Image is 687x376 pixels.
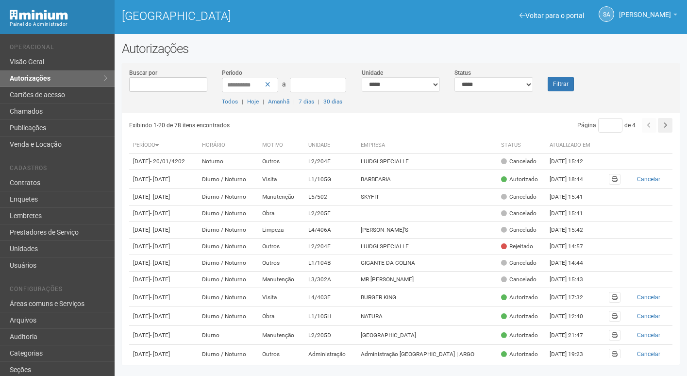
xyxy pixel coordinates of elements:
[357,288,498,307] td: BURGER KING
[198,189,258,205] td: Diurno / Noturno
[198,307,258,326] td: Diurno / Noturno
[150,313,170,320] span: - [DATE]
[150,226,170,233] span: - [DATE]
[129,255,198,272] td: [DATE]
[304,326,357,345] td: L2/205D
[150,243,170,250] span: - [DATE]
[258,170,304,189] td: Visita
[304,170,357,189] td: L1/105G
[357,189,498,205] td: SKYFIT
[304,189,357,205] td: L5/502
[501,242,533,251] div: Rejeitado
[546,326,599,345] td: [DATE] 21:47
[150,193,170,200] span: - [DATE]
[150,259,170,266] span: - [DATE]
[546,272,599,288] td: [DATE] 15:43
[282,80,286,88] span: a
[577,122,636,129] span: Página de 4
[122,10,394,22] h1: [GEOGRAPHIC_DATA]
[198,272,258,288] td: Diurno / Noturno
[129,239,198,255] td: [DATE]
[129,170,198,189] td: [DATE]
[628,349,669,359] button: Cancelar
[628,292,669,303] button: Cancelar
[293,98,295,105] span: |
[258,137,304,154] th: Motivo
[299,98,314,105] a: 7 dias
[10,44,107,54] li: Operacional
[129,137,198,154] th: Período
[304,345,357,364] td: Administração
[546,345,599,364] td: [DATE] 19:23
[198,222,258,239] td: Diurno / Noturno
[546,170,599,189] td: [DATE] 18:44
[150,351,170,358] span: - [DATE]
[222,68,242,77] label: Período
[619,1,671,18] span: Silvio Anjos
[454,68,471,77] label: Status
[362,68,383,77] label: Unidade
[129,118,401,133] div: Exibindo 1-20 de 78 itens encontrados
[304,205,357,222] td: L2/205F
[304,222,357,239] td: L4/406A
[357,154,498,170] td: LUIDGI SPECIALLE
[263,98,264,105] span: |
[357,137,498,154] th: Empresa
[546,137,599,154] th: Atualizado em
[258,272,304,288] td: Manutenção
[150,294,170,301] span: - [DATE]
[318,98,319,105] span: |
[150,210,170,217] span: - [DATE]
[129,68,157,77] label: Buscar por
[198,239,258,255] td: Diurno / Noturno
[546,189,599,205] td: [DATE] 15:41
[546,307,599,326] td: [DATE] 12:40
[357,345,498,364] td: Administração [GEOGRAPHIC_DATA] | ARGO
[129,288,198,307] td: [DATE]
[247,98,259,105] a: Hoje
[129,205,198,222] td: [DATE]
[599,6,614,22] a: SA
[323,98,342,105] a: 30 dias
[501,293,538,302] div: Autorizado
[10,286,107,296] li: Configurações
[198,205,258,222] td: Diurno / Noturno
[129,154,198,170] td: [DATE]
[304,272,357,288] td: L3/302A
[10,20,107,29] div: Painel do Administrador
[129,222,198,239] td: [DATE]
[129,345,198,364] td: [DATE]
[129,272,198,288] td: [DATE]
[501,275,536,284] div: Cancelado
[129,326,198,345] td: [DATE]
[548,77,574,91] button: Filtrar
[501,209,536,218] div: Cancelado
[150,176,170,183] span: - [DATE]
[546,288,599,307] td: [DATE] 17:32
[357,239,498,255] td: LUIDGI SPECIALLE
[501,157,536,166] div: Cancelado
[242,98,243,105] span: |
[357,255,498,272] td: GIGANTE DA COLINA
[546,255,599,272] td: [DATE] 14:44
[619,12,677,20] a: [PERSON_NAME]
[10,165,107,175] li: Cadastros
[304,255,357,272] td: L1/104B
[198,170,258,189] td: Diurno / Noturno
[122,41,680,56] h2: Autorizações
[501,175,538,184] div: Autorizado
[357,272,498,288] td: MR [PERSON_NAME]
[198,345,258,364] td: Diurno / Noturno
[258,326,304,345] td: Manutenção
[357,326,498,345] td: [GEOGRAPHIC_DATA]
[198,326,258,345] td: Diurno
[268,98,289,105] a: Amanhã
[258,307,304,326] td: Obra
[519,12,584,19] a: Voltar para o portal
[222,98,238,105] a: Todos
[546,239,599,255] td: [DATE] 14:57
[258,239,304,255] td: Outros
[546,222,599,239] td: [DATE] 15:42
[546,205,599,222] td: [DATE] 15:41
[497,137,546,154] th: Status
